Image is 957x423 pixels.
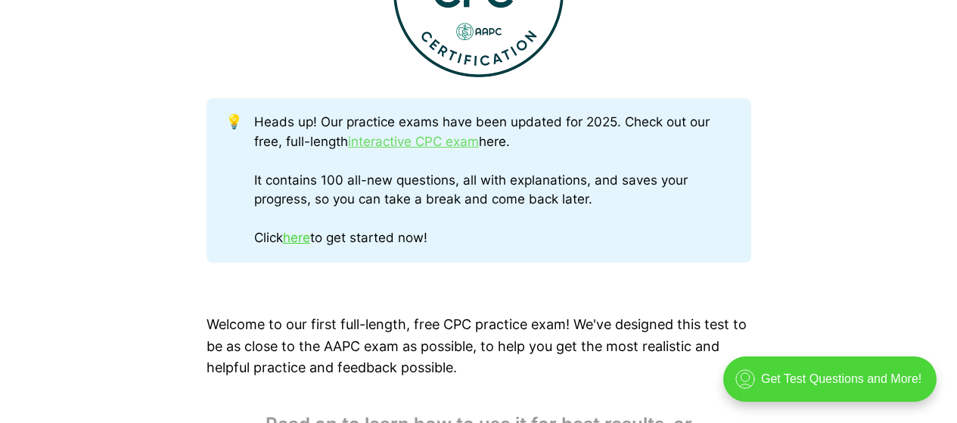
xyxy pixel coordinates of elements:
[254,113,732,248] div: Heads up! Our practice exams have been updated for 2025. Check out our free, full-length here. It...
[348,134,479,149] a: interactive CPC exam
[207,314,751,379] p: Welcome to our first full-length, free CPC practice exam! We've designed this test to be as close...
[225,113,254,248] div: 💡
[283,230,310,245] a: here
[710,349,957,423] iframe: portal-trigger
